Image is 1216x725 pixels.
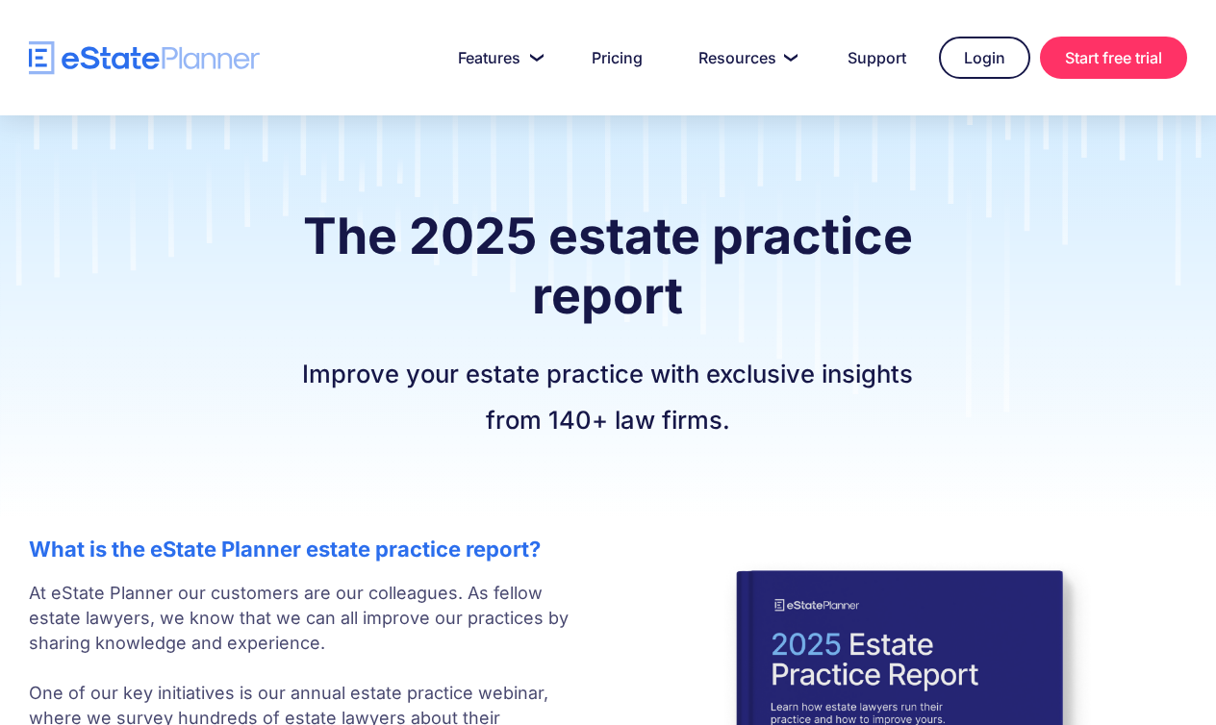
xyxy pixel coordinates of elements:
[303,206,913,326] strong: The 2025 estate practice report
[569,38,666,77] a: Pricing
[435,38,559,77] a: Features
[1040,37,1187,79] a: Start free trial
[302,359,913,435] strong: Improve your estate practice with exclusive insights from 140+ law firms.
[939,37,1030,79] a: Login
[29,41,260,75] a: home
[824,38,929,77] a: Support
[29,537,573,562] h2: What is the eState Planner estate practice report?
[675,38,815,77] a: Resources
